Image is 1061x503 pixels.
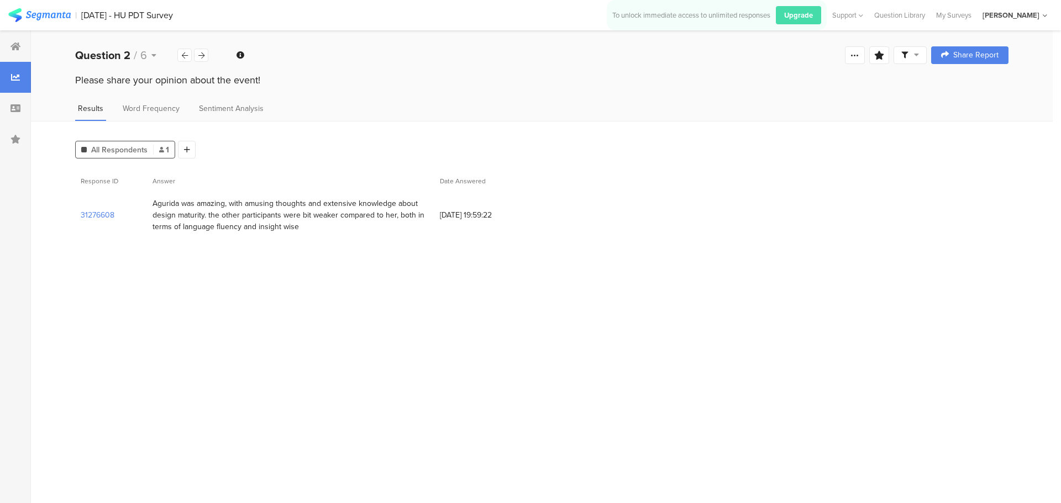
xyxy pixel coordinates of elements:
div: [DATE] - HU PDT Survey [81,10,173,20]
div: [PERSON_NAME] [983,10,1039,20]
span: Date Answered [440,176,486,186]
span: Sentiment Analysis [199,103,264,114]
div: To unlock immediate access to unlimited responses [612,10,770,20]
span: Response ID [81,176,118,186]
span: All Respondents [91,144,148,156]
span: Results [78,103,103,114]
div: Please share your opinion about the event! [75,73,1009,87]
div: Support [832,7,863,24]
a: Upgrade [770,6,821,24]
span: [DATE] 19:59:22 [440,209,528,221]
span: / [134,47,137,63]
a: My Surveys [931,10,977,20]
b: Question 2 [75,47,130,63]
span: Word Frequency [123,103,180,114]
span: Share Report [953,51,999,59]
span: 1 [159,144,169,156]
img: segmanta logo [8,8,71,22]
span: Answer [153,176,175,186]
div: Upgrade [776,6,821,24]
span: 6 [140,47,147,63]
section: 31276608 [81,209,114,221]
div: | [75,9,77,22]
div: Agurida was amazing, with amusing thoughts and extensive knowledge about design maturity. the oth... [153,198,429,232]
a: Question Library [869,10,931,20]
